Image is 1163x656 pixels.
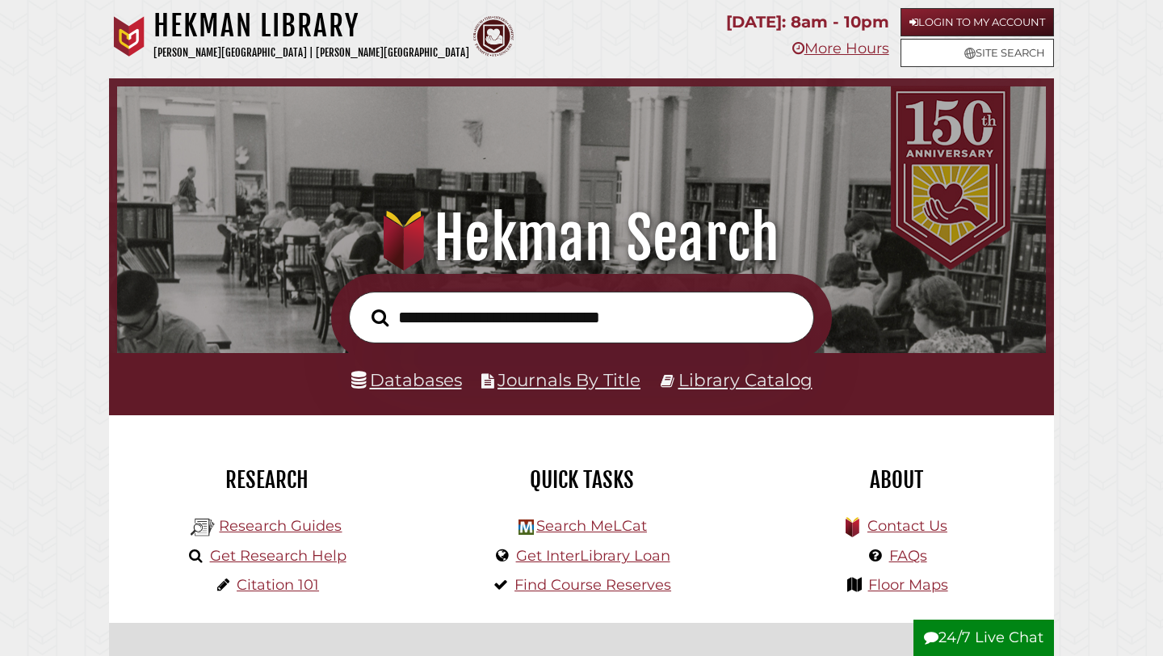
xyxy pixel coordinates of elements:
[351,369,462,390] a: Databases
[191,515,215,540] img: Hekman Library Logo
[516,547,670,565] a: Get InterLibrary Loan
[868,576,948,594] a: Floor Maps
[473,16,514,57] img: Calvin Theological Seminary
[363,305,397,331] button: Search
[514,576,671,594] a: Find Course Reserves
[792,40,889,57] a: More Hours
[372,308,388,326] i: Search
[751,466,1042,494] h2: About
[867,517,947,535] a: Contact Us
[536,517,647,535] a: Search MeLCat
[678,369,812,390] a: Library Catalog
[153,44,469,62] p: [PERSON_NAME][GEOGRAPHIC_DATA] | [PERSON_NAME][GEOGRAPHIC_DATA]
[519,519,534,535] img: Hekman Library Logo
[135,203,1029,274] h1: Hekman Search
[436,466,727,494] h2: Quick Tasks
[153,8,469,44] h1: Hekman Library
[109,16,149,57] img: Calvin University
[210,547,346,565] a: Get Research Help
[889,547,927,565] a: FAQs
[901,39,1054,67] a: Site Search
[901,8,1054,36] a: Login to My Account
[726,8,889,36] p: [DATE]: 8am - 10pm
[219,517,342,535] a: Research Guides
[237,576,319,594] a: Citation 101
[498,369,640,390] a: Journals By Title
[121,466,412,494] h2: Research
